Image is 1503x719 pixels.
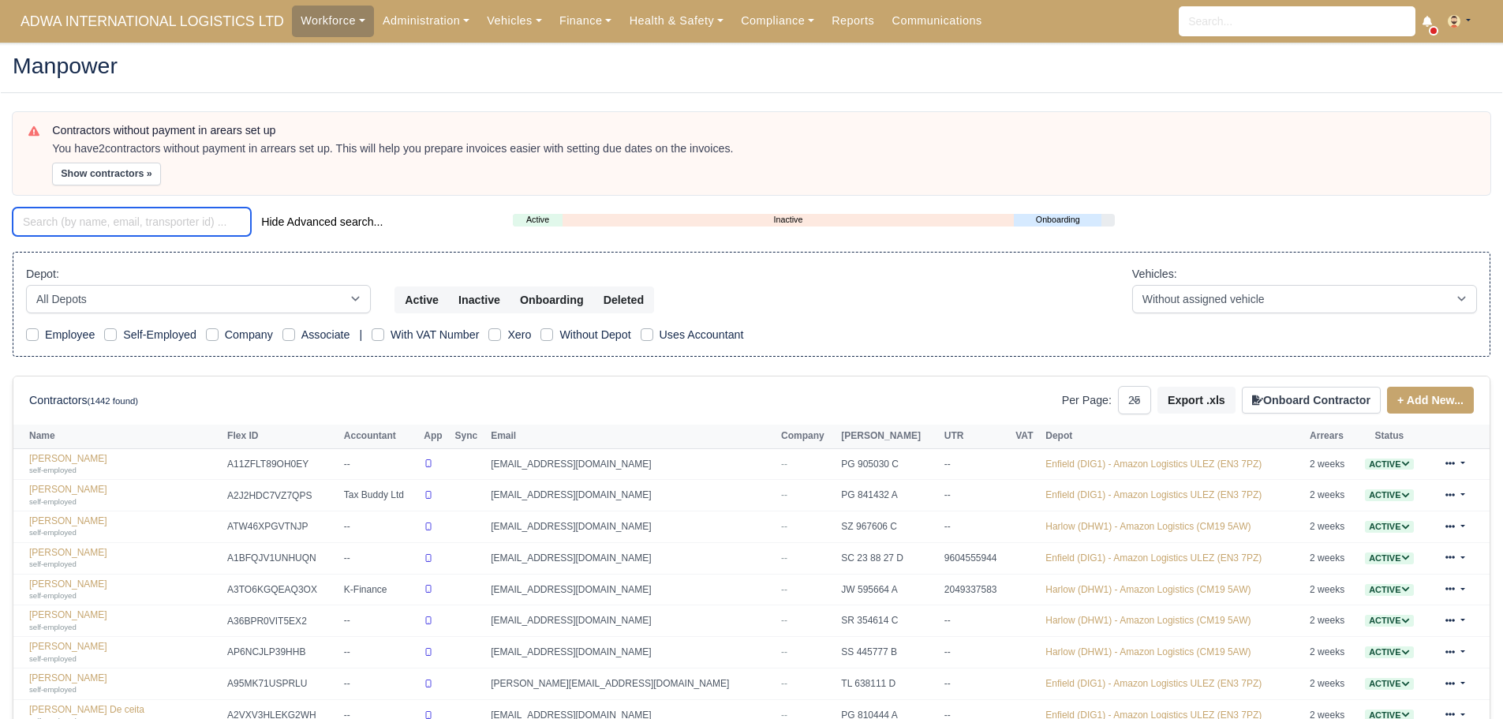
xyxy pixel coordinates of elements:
a: Onboarding [1014,213,1101,227]
td: -- [340,637,420,668]
td: -- [340,511,420,543]
button: Inactive [448,286,510,313]
input: Search... [1179,6,1415,36]
span: -- [781,646,787,657]
small: self-employed [29,528,77,537]
small: self-employed [29,560,77,568]
button: Deleted [593,286,654,313]
td: [EMAIL_ADDRESS][DOMAIN_NAME] [487,637,777,668]
th: Email [487,425,777,448]
a: Communications [883,6,991,36]
small: self-employed [29,497,77,506]
td: -- [940,637,1011,668]
a: + Add New... [1387,387,1474,414]
button: Hide Advanced search... [251,208,393,235]
td: TL 638111 D [837,668,940,700]
label: Associate [301,326,350,344]
td: PG 841432 A [837,480,940,511]
a: Harlow (DHW1) - Amazon Logistics (CM19 5AW) [1045,646,1251,657]
span: | [359,328,362,341]
a: Finance [551,6,621,36]
a: Harlow (DHW1) - Amazon Logistics (CM19 5AW) [1045,584,1251,595]
th: Name [13,425,223,448]
td: A3TO6KGQEAQ3OX [223,574,340,605]
td: [EMAIL_ADDRESS][DOMAIN_NAME] [487,511,777,543]
span: -- [781,678,787,689]
div: You have contractors without payment in arrears set up. This will help you prepare invoices easie... [52,141,1475,157]
td: -- [940,605,1011,637]
th: Company [777,425,837,448]
a: Enfield (DIG1) - Amazon Logistics ULEZ (EN3 7PZ) [1045,678,1262,689]
span: -- [781,489,787,500]
a: Inactive [563,213,1014,227]
td: [PERSON_NAME][EMAIL_ADDRESS][DOMAIN_NAME] [487,668,777,700]
th: UTR [940,425,1011,448]
td: 2049337583 [940,574,1011,605]
label: With VAT Number [391,326,479,344]
button: Show contractors » [52,163,161,185]
th: App [420,425,451,448]
small: self-employed [29,654,77,663]
td: SR 354614 C [837,605,940,637]
small: self-employed [29,623,77,631]
a: Reports [823,6,883,36]
a: Administration [374,6,478,36]
button: Export .xls [1157,387,1236,414]
td: [EMAIL_ADDRESS][DOMAIN_NAME] [487,605,777,637]
label: Company [225,326,273,344]
a: Enfield (DIG1) - Amazon Logistics ULEZ (EN3 7PZ) [1045,459,1262,470]
a: [PERSON_NAME] self-employed [29,579,219,601]
label: Vehicles: [1132,265,1177,283]
input: Search (by name, email, transporter id) ... [13,208,251,236]
td: SZ 967606 C [837,511,940,543]
td: -- [940,448,1011,480]
label: Uses Accountant [660,326,744,344]
label: Employee [45,326,95,344]
small: (1442 found) [88,396,139,406]
td: SC 23 88 27 D [837,542,940,574]
span: -- [781,459,787,470]
div: Manpower [1,42,1502,93]
td: 2 weeks [1306,448,1356,480]
label: Self-Employed [123,326,196,344]
th: VAT [1011,425,1041,448]
small: self-employed [29,466,77,474]
label: Xero [507,326,531,344]
th: Flex ID [223,425,340,448]
a: Enfield (DIG1) - Amazon Logistics ULEZ (EN3 7PZ) [1045,489,1262,500]
a: [PERSON_NAME] self-employed [29,641,219,664]
td: ATW46XPGVTNJP [223,511,340,543]
h2: Manpower [13,54,1490,77]
td: AP6NCJLP39HHB [223,637,340,668]
label: Per Page: [1062,391,1112,410]
div: + Add New... [1381,387,1474,414]
span: Active [1365,489,1413,501]
strong: 2 [99,142,105,155]
td: A11ZFLT89OH0EY [223,448,340,480]
span: -- [781,552,787,564]
iframe: Chat Widget [1219,536,1503,719]
button: Onboarding [510,286,594,313]
a: [PERSON_NAME] self-employed [29,515,219,538]
span: ADWA INTERNATIONAL LOGISTICS LTD [13,6,292,37]
span: -- [781,615,787,626]
td: A1BFQJV1UNHUQN [223,542,340,574]
td: -- [940,480,1011,511]
td: PG 905030 C [837,448,940,480]
td: -- [340,542,420,574]
td: [EMAIL_ADDRESS][DOMAIN_NAME] [487,574,777,605]
a: Active [1365,459,1413,470]
button: Active [394,286,449,313]
a: Active [1365,521,1413,532]
h6: Contractors without payment in arears set up [52,124,1475,137]
th: Sync [451,425,488,448]
td: A95MK71USPRLU [223,668,340,700]
td: JW 595664 A [837,574,940,605]
button: Onboard Contractor [1242,387,1381,414]
a: Active [1365,489,1413,500]
a: [PERSON_NAME] self-employed [29,484,219,507]
td: [EMAIL_ADDRESS][DOMAIN_NAME] [487,448,777,480]
td: [EMAIL_ADDRESS][DOMAIN_NAME] [487,480,777,511]
th: Accountant [340,425,420,448]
